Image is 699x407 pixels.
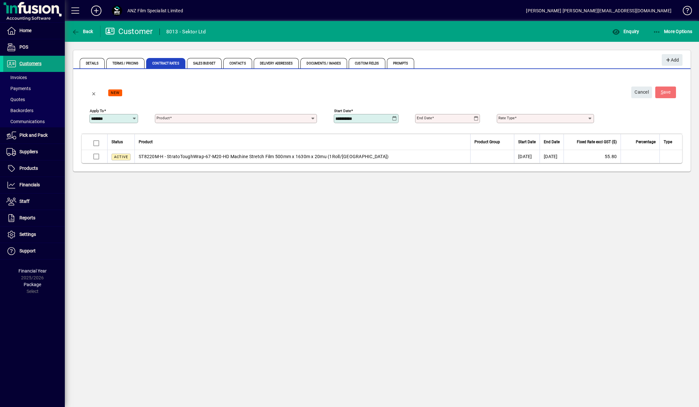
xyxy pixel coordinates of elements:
[662,54,682,66] button: Add
[651,26,694,37] button: More Options
[3,210,65,226] a: Reports
[6,119,45,124] span: Communications
[3,83,65,94] a: Payments
[254,58,299,68] span: Delivery Addresses
[19,149,38,154] span: Suppliers
[90,109,104,113] mat-label: Apply to
[106,58,145,68] span: Terms / Pricing
[111,91,120,95] span: NEW
[24,282,41,287] span: Package
[19,28,31,33] span: Home
[114,155,128,159] span: Active
[19,133,48,138] span: Pick and Pack
[514,150,540,163] td: [DATE]
[19,248,36,253] span: Support
[518,138,536,145] span: Start Date
[105,26,153,37] div: Customer
[612,29,639,34] span: Enquiry
[3,144,65,160] a: Suppliers
[564,150,621,163] td: 55.80
[3,23,65,39] a: Home
[6,86,31,91] span: Payments
[526,6,671,16] div: [PERSON_NAME] [PERSON_NAME][EMAIL_ADDRESS][DOMAIN_NAME]
[3,116,65,127] a: Communications
[3,177,65,193] a: Financials
[544,138,560,145] span: End Date
[65,26,100,37] app-page-header-button: Back
[678,1,691,22] a: Knowledge Base
[664,138,672,145] span: Type
[653,29,693,34] span: More Options
[387,58,414,68] span: Prompts
[3,243,65,259] a: Support
[300,58,347,68] span: Documents / Images
[166,27,206,37] div: 8013 - Sektor Ltd
[631,87,652,98] button: Cancel
[665,55,679,65] span: Add
[3,105,65,116] a: Backorders
[80,58,105,68] span: Details
[19,215,35,220] span: Reports
[107,5,127,17] button: Profile
[474,138,500,145] span: Product Group
[334,109,351,113] mat-label: Start date
[223,58,252,68] span: Contacts
[655,87,676,98] button: Save
[111,138,123,145] span: Status
[139,138,153,145] span: Product
[417,116,432,120] mat-label: End date
[6,97,25,102] span: Quotes
[3,94,65,105] a: Quotes
[72,29,93,34] span: Back
[661,89,663,95] span: S
[18,268,47,273] span: Financial Year
[3,193,65,210] a: Staff
[611,26,641,37] button: Enquiry
[70,26,95,37] button: Back
[127,6,183,16] div: ANZ Film Specialist Limited
[19,199,29,204] span: Staff
[635,87,649,98] span: Cancel
[498,116,515,120] mat-label: Rate type
[86,85,102,100] button: Back
[349,58,385,68] span: Custom Fields
[540,150,564,163] td: [DATE]
[19,182,40,187] span: Financials
[3,227,65,243] a: Settings
[19,44,28,50] span: POS
[6,108,33,113] span: Backorders
[187,58,222,68] span: Sales Budget
[146,58,185,68] span: Contract Rates
[6,75,27,80] span: Invoices
[19,166,38,171] span: Products
[3,160,65,177] a: Products
[661,87,671,98] span: ave
[86,5,107,17] button: Add
[636,138,656,145] span: Percentage
[19,232,36,237] span: Settings
[3,127,65,144] a: Pick and Pack
[577,138,617,145] span: Fixed Rate excl GST ($)
[3,39,65,55] a: POS
[3,72,65,83] a: Invoices
[157,116,170,120] mat-label: Product
[134,150,470,163] td: ST8220M-H - StratoToughWrap-67-M20-HD Machine Stretch Film 500mm x 1630m x 20mu (1Roll/[GEOGRAPHI...
[19,61,41,66] span: Customers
